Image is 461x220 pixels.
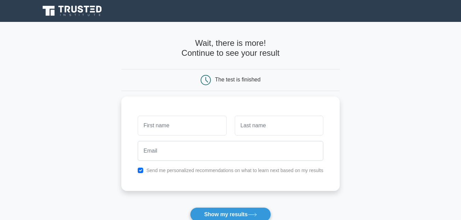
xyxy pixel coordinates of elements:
input: Email [138,141,323,161]
input: First name [138,116,226,135]
div: The test is finished [215,77,260,82]
label: Send me personalized recommendations on what to learn next based on my results [146,168,323,173]
input: Last name [235,116,323,135]
h4: Wait, there is more! Continue to see your result [121,38,340,58]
